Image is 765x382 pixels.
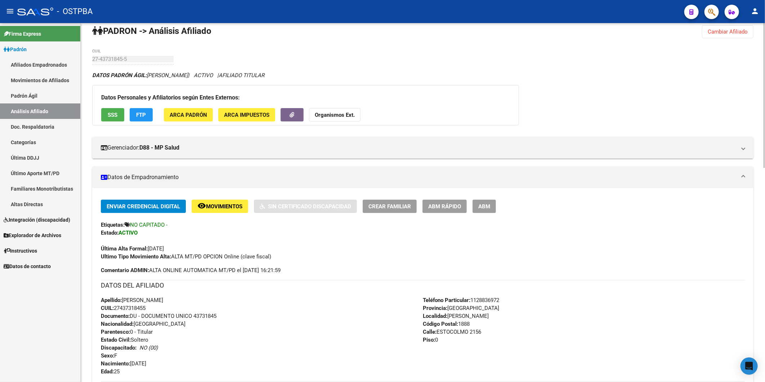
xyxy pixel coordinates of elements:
[170,112,207,118] span: ARCA Padrón
[101,368,120,375] span: 25
[101,222,125,228] strong: Etiquetas:
[423,297,470,303] strong: Teléfono Particular:
[101,305,146,311] span: 27437318455
[101,352,117,359] span: F
[101,321,185,327] span: [GEOGRAPHIC_DATA]
[101,245,148,252] strong: Última Alta Formal:
[423,321,470,327] span: 1888
[423,337,435,343] strong: Piso:
[192,200,248,213] button: Movimientos
[206,203,242,210] span: Movimientos
[218,108,275,121] button: ARCA Impuestos
[197,201,206,210] mat-icon: remove_red_eye
[101,321,134,327] strong: Nacionalidad:
[423,313,489,319] span: [PERSON_NAME]
[101,337,148,343] span: Soltero
[139,345,158,351] i: NO (00)
[108,112,118,118] span: SSS
[4,231,61,239] span: Explorador de Archivos
[254,200,357,213] button: Sin Certificado Discapacidad
[422,200,467,213] button: ABM Rápido
[423,297,499,303] span: 1128836972
[268,203,351,210] span: Sin Certificado Discapacidad
[101,360,146,367] span: [DATE]
[101,230,118,236] strong: Estado:
[423,329,481,335] span: ESTOCOLMO 2156
[92,166,753,188] mat-expansion-panel-header: Datos de Empadronamiento
[57,4,93,19] span: - OSTPBA
[219,72,264,79] span: AFILIADO TITULAR
[101,297,163,303] span: [PERSON_NAME]
[101,253,171,260] strong: Ultimo Tipo Movimiento Alta:
[4,216,70,224] span: Integración (discapacidad)
[101,267,149,274] strong: Comentario ADMIN:
[309,108,361,121] button: Organismos Ext.
[101,360,130,367] strong: Nacimiento:
[428,203,461,210] span: ABM Rápido
[368,203,411,210] span: Crear Familiar
[101,266,281,274] span: ALTA ONLINE AUTOMATICA MT/PD el [DATE] 16:21:59
[92,26,211,36] strong: PADRON -> Análisis Afiliado
[92,72,188,79] span: [PERSON_NAME]
[423,337,438,343] span: 0
[101,173,736,181] mat-panel-title: Datos de Empadronamiento
[101,368,114,375] strong: Edad:
[702,25,753,38] button: Cambiar Afiliado
[118,230,138,236] strong: ACTIVO
[101,108,124,121] button: SSS
[101,144,736,152] mat-panel-title: Gerenciador:
[101,305,114,311] strong: CUIL:
[4,247,37,255] span: Instructivos
[224,112,269,118] span: ARCA Impuestos
[101,313,216,319] span: DU - DOCUMENTO UNICO 43731845
[4,45,27,53] span: Padrón
[315,112,355,118] strong: Organismos Ext.
[101,280,745,290] h3: DATOS DEL AFILIADO
[101,345,137,351] strong: Discapacitado:
[423,305,447,311] strong: Provincia:
[4,262,51,270] span: Datos de contacto
[423,329,437,335] strong: Calle:
[92,137,753,159] mat-expansion-panel-header: Gerenciador:D88 - MP Salud
[478,203,490,210] span: ABM
[4,30,41,38] span: Firma Express
[708,28,748,35] span: Cambiar Afiliado
[101,352,114,359] strong: Sexo:
[751,7,759,15] mat-icon: person
[101,297,122,303] strong: Apellido:
[363,200,417,213] button: Crear Familiar
[741,357,758,375] div: Open Intercom Messenger
[164,108,213,121] button: ARCA Padrón
[101,245,164,252] span: [DATE]
[130,222,167,228] span: NO CAPITADO -
[423,313,447,319] strong: Localidad:
[139,144,179,152] strong: D88 - MP Salud
[107,203,180,210] span: Enviar Credencial Digital
[92,72,147,79] strong: DATOS PADRÓN ÁGIL:
[92,72,264,79] i: | ACTIVO |
[423,321,458,327] strong: Código Postal:
[101,329,130,335] strong: Parentesco:
[130,108,153,121] button: FTP
[101,253,271,260] span: ALTA MT/PD OPCION Online (clave fiscal)
[101,337,131,343] strong: Estado Civil:
[101,313,130,319] strong: Documento:
[101,200,186,213] button: Enviar Credencial Digital
[473,200,496,213] button: ABM
[6,7,14,15] mat-icon: menu
[137,112,146,118] span: FTP
[101,93,510,103] h3: Datos Personales y Afiliatorios según Entes Externos:
[101,329,153,335] span: 0 - Titular
[423,305,499,311] span: [GEOGRAPHIC_DATA]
